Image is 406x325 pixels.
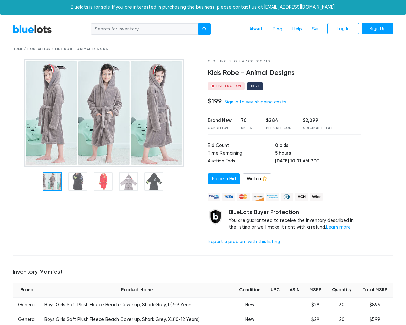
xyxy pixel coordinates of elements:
[281,193,293,201] img: diners_club-c48f30131b33b1bb0e5d0e2dbd43a8bea4cb12cb2961413e2f4250e06c020426.png
[222,193,235,201] img: visa-79caf175f036a155110d1892330093d4c38f53c55c9ec9e2c3a54a56571784bb.png
[208,150,275,158] td: Time Remaining
[13,269,393,275] h5: Inventory Manifest
[41,283,233,297] th: Product Name
[208,158,275,166] td: Auction Ends
[13,297,41,312] td: General
[208,69,361,77] h4: Kids Robe - Animal Designs
[208,126,232,130] div: Condition
[304,297,327,312] td: $29
[327,283,357,297] th: Quantity
[216,84,241,88] div: Live Auction
[208,239,280,244] a: Report a problem with this listing
[234,283,266,297] th: Condition
[266,117,293,124] div: $2.84
[275,158,361,166] td: [DATE] 10:01 AM PDT
[208,59,361,64] div: Clothing, Shoes & Accessories
[310,193,323,201] img: wire-908396882fe19aaaffefbd8e17b12f2f29708bd78693273c0e28e3a24408487f.png
[208,193,220,201] img: paypal_credit-80455e56f6e1299e8d57f40c0dcee7b8cd4ae79b9eccbfc37e2480457ba36de9.png
[208,173,240,185] a: Place a Bid
[24,59,184,167] img: 64327f6e-a14b-4c7a-8a41-be0f6596d2a6-1758847360.jpg
[327,23,359,35] a: Log In
[285,283,304,297] th: ASIN
[357,297,393,312] td: $899
[326,224,351,230] a: Learn more
[229,209,361,216] h5: BlueLots Buyer Protection
[244,23,268,35] a: About
[13,24,52,34] a: BlueLots
[208,209,224,225] img: buyer_protection_shield-3b65640a83011c7d3ede35a8e5a80bfdfaa6a97447f0071c1475b91a4b0b3d01.png
[241,126,257,130] div: Units
[208,97,222,105] h4: $199
[229,209,361,231] div: You are guaranteed to receive the inventory described in the listing or we'll make it right with ...
[208,117,232,124] div: Brand New
[266,283,285,297] th: UPC
[13,47,393,51] div: Home / Liquidation / Kids Robe - Animal Designs
[243,173,271,185] a: Watch
[295,193,308,201] img: ach-b7992fed28a4f97f893c574229be66187b9afb3f1a8d16a4691d3d3140a8ab00.png
[357,283,393,297] th: Total MSRP
[266,193,279,201] img: american_express-ae2a9f97a040b4b41f6397f7637041a5861d5f99d0716c09922aba4e24c8547d.png
[275,142,361,150] td: 0 bids
[266,126,293,130] div: Per Unit Cost
[41,297,233,312] td: Boys Girls Soft Plush Fleece Beach Cover up, Shark Grey, L(7-9 Years)
[275,150,361,158] td: 5 hours
[208,142,275,150] td: Bid Count
[13,283,41,297] th: Brand
[362,23,393,35] a: Sign Up
[256,84,260,88] div: 78
[287,23,307,35] a: Help
[224,99,286,105] a: Sign in to see shipping costs
[91,23,199,35] input: Search for inventory
[241,117,257,124] div: 70
[303,117,333,124] div: $2,099
[252,193,264,201] img: discover-82be18ecfda2d062aad2762c1ca80e2d36a4073d45c9e0ffae68cd515fbd3d32.png
[237,193,250,201] img: mastercard-42073d1d8d11d6635de4c079ffdb20a4f30a903dc55d1612383a1b395dd17f39.png
[268,23,287,35] a: Blog
[234,297,266,312] td: New
[303,126,333,130] div: Original Retail
[304,283,327,297] th: MSRP
[327,297,357,312] td: 30
[307,23,325,35] a: Sell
